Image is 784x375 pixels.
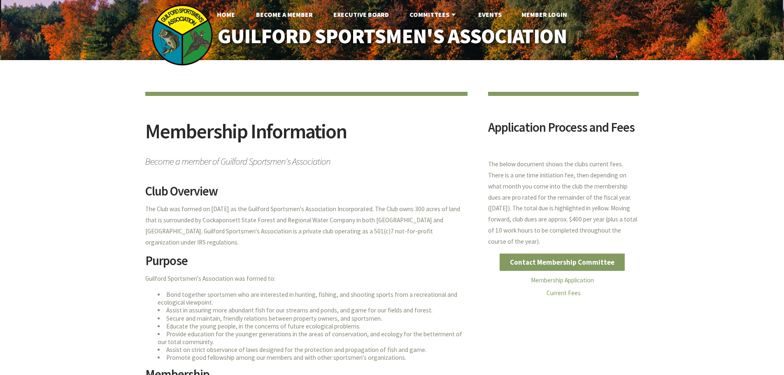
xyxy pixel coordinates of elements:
[158,354,468,361] li: Promote good fellowship among our members and with other sportsmen's organizations.
[158,314,468,322] li: Secure and maintain, friendly relations between property owners, and sportsmen.
[403,6,464,23] a: Committees
[515,6,574,23] a: Member Login
[145,204,468,248] p: The Club was formed on [DATE] as the Guilford Sportsmen's Association Incorporated. The Club owns...
[151,4,213,66] img: logo_sm.png
[210,6,242,23] a: Home
[547,289,581,297] a: Current Fees
[158,291,468,306] li: Bond together sportsmen who are interested in hunting, fishing, and shooting sports from a recrea...
[145,185,468,204] h2: Club Overview
[531,276,594,284] a: Membership Application
[158,330,468,346] li: Provide education for the younger generations in the areas of conservation, and ecology for the b...
[158,322,468,330] li: Educate the young people, in the concerns of future ecological problems.
[145,254,468,273] h2: Purpose
[472,6,508,23] a: Events
[200,19,584,54] a: Guilford Sportsmen's Association
[488,159,639,247] p: The below document shows the clubs current fees. There is a one time initiation fee, then dependi...
[145,152,468,166] span: Become a member of Guilford Sportsmen's Association
[158,346,468,354] li: Assist on strict observance of laws designed for the protection and propagation of fish and game.
[500,254,625,271] a: Contact Membership Committee
[145,273,468,284] p: Guilford Sportsmen's Association was formed to:
[488,121,639,140] h2: Application Process and Fees
[145,121,468,152] h2: Membership Information
[327,6,395,23] a: Executive Board
[158,306,468,314] li: Assist in assuring more abundant fish for our streams and ponds, and game for our fields and forest.
[249,6,319,23] a: Become A Member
